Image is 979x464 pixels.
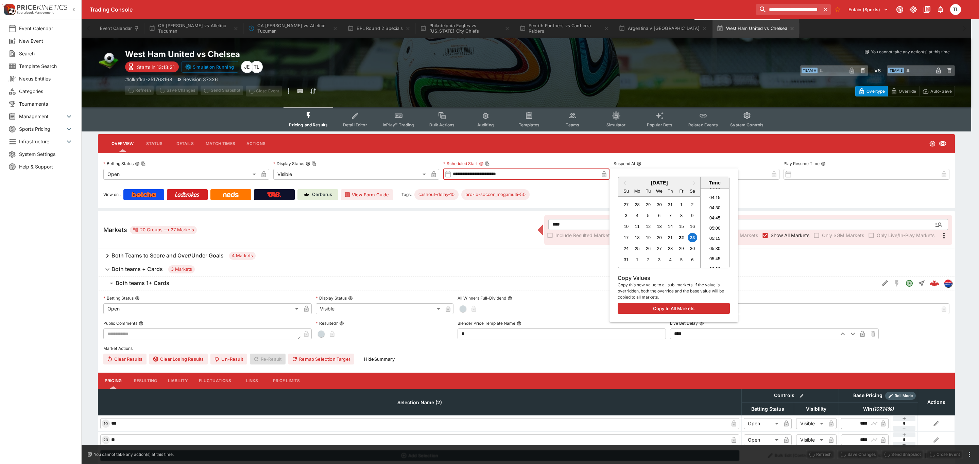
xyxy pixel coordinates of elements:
[643,233,653,242] div: Choose Tuesday, August 19th, 2025
[655,222,664,231] div: Choose Wednesday, August 13th, 2025
[633,255,642,264] div: Choose Monday, September 1st, 2025
[701,203,729,213] li: 04:30
[655,186,664,196] div: Wednesday
[655,255,664,264] div: Choose Wednesday, September 3rd, 2025
[655,200,664,209] div: Choose Wednesday, July 30th, 2025
[643,244,653,253] div: Choose Tuesday, August 26th, 2025
[701,264,729,274] li: 06:00
[655,211,664,220] div: Choose Wednesday, August 6th, 2025
[666,233,675,242] div: Choose Thursday, August 21st, 2025
[633,233,642,242] div: Choose Monday, August 18th, 2025
[688,233,697,242] div: Choose Saturday, August 23rd, 2025
[655,244,664,253] div: Choose Wednesday, August 27th, 2025
[622,211,631,220] div: Choose Sunday, August 3rd, 2025
[688,200,697,209] div: Choose Saturday, August 2nd, 2025
[677,186,686,196] div: Friday
[619,178,630,189] button: Previous Month
[633,200,642,209] div: Choose Monday, July 28th, 2025
[677,244,686,253] div: Choose Friday, August 29th, 2025
[666,244,675,253] div: Choose Thursday, August 28th, 2025
[622,244,631,253] div: Choose Sunday, August 24th, 2025
[643,211,653,220] div: Choose Tuesday, August 5th, 2025
[677,200,686,209] div: Choose Friday, August 1st, 2025
[622,255,631,264] div: Choose Sunday, August 31st, 2025
[655,233,664,242] div: Choose Wednesday, August 20th, 2025
[618,180,700,185] h2: [DATE]
[666,211,675,220] div: Choose Thursday, August 7th, 2025
[618,303,730,314] button: Copy to All Markets
[633,211,642,220] div: Choose Monday, August 4th, 2025
[622,222,631,231] div: Choose Sunday, August 10th, 2025
[688,222,697,231] div: Choose Saturday, August 16th, 2025
[618,274,730,282] h6: Copy Values
[622,186,631,196] div: Sunday
[643,222,653,231] div: Choose Tuesday, August 12th, 2025
[688,255,697,264] div: Choose Saturday, September 6th, 2025
[689,178,700,189] button: Next Month
[677,255,686,264] div: Choose Friday, September 5th, 2025
[701,223,729,233] li: 05:00
[701,193,729,203] li: 04:15
[701,213,729,223] li: 04:45
[622,200,631,209] div: Choose Sunday, July 27th, 2025
[643,255,653,264] div: Choose Tuesday, September 2nd, 2025
[618,177,729,268] div: Choose Date and Time
[701,233,729,244] li: 05:15
[618,282,730,300] span: Copy this new value to all sub-markets. If the value is overridden, both the override and the bas...
[701,244,729,254] li: 05:30
[702,180,727,185] div: Time
[677,222,686,231] div: Choose Friday, August 15th, 2025
[633,244,642,253] div: Choose Monday, August 25th, 2025
[633,222,642,231] div: Choose Monday, August 11th, 2025
[666,186,675,196] div: Thursday
[621,199,698,265] div: Month August, 2025
[688,244,697,253] div: Choose Saturday, August 30th, 2025
[688,186,697,196] div: Saturday
[677,211,686,220] div: Choose Friday, August 8th, 2025
[666,222,675,231] div: Choose Thursday, August 14th, 2025
[701,254,729,264] li: 05:45
[701,189,729,268] ul: Time
[666,200,675,209] div: Choose Thursday, July 31st, 2025
[633,186,642,196] div: Monday
[677,233,686,242] div: Choose Friday, August 22nd, 2025
[643,200,653,209] div: Choose Tuesday, July 29th, 2025
[688,211,697,220] div: Choose Saturday, August 9th, 2025
[643,186,653,196] div: Tuesday
[622,233,631,242] div: Choose Sunday, August 17th, 2025
[666,255,675,264] div: Choose Thursday, September 4th, 2025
